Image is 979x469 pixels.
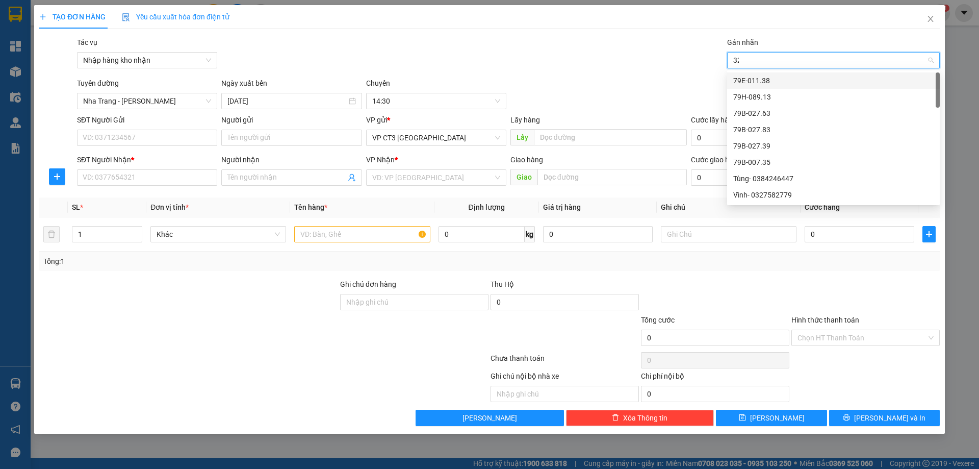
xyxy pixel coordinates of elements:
[221,114,362,126] div: Người gửi
[641,316,675,324] span: Tổng cước
[4,40,83,59] span: VP CT3 [GEOGRAPHIC_DATA]
[733,124,934,135] div: 79B-027.83
[691,169,795,186] input: Cước giao hàng
[916,5,945,34] button: Close
[366,78,506,93] div: Chuyến
[83,53,211,68] span: Nhập hàng kho nhận
[77,114,217,126] div: SĐT Người Gửi
[372,130,500,145] span: VP CT3 Nha Trang
[372,93,500,109] span: 14:30
[739,414,746,422] span: save
[462,412,517,424] span: [PERSON_NAME]
[805,203,840,211] span: Cước hàng
[90,76,135,95] span: Chị Nga Yến Sào CR
[727,121,940,138] div: 79B-027.83
[657,198,801,217] th: Ghi chú
[661,226,796,242] input: Ghi Chú
[416,410,564,426] button: [PERSON_NAME]
[525,226,535,242] span: kg
[227,95,346,107] input: 14/09/2025
[843,414,850,422] span: printer
[537,169,687,185] input: Dọc đường
[4,40,83,59] strong: Gửi:
[469,203,505,211] span: Định lượng
[727,89,940,105] div: 79H-089.13
[90,45,147,75] span: Yến Sào CoopMark Cam Ranh
[510,116,540,124] span: Lấy hàng
[727,154,940,170] div: 79B-007.35
[733,140,934,152] div: 79B-027.39
[90,24,141,44] span: VP Cam Ranh
[49,172,65,181] span: plus
[366,156,395,164] span: VP Nhận
[4,61,83,80] span: Hà [GEOGRAPHIC_DATA]
[733,75,934,86] div: 79E-011.38
[366,114,506,126] div: VP gửi
[733,108,934,119] div: 79B-027.63
[727,138,940,154] div: 79B-027.39
[691,130,795,146] input: Cước lấy hàng
[733,173,934,184] div: Tùng- 0384246447
[623,412,667,424] span: Xóa Thông tin
[491,386,639,402] input: Nhập ghi chú
[691,116,737,124] label: Cước lấy hàng
[150,203,189,211] span: Đơn vị tính
[733,189,934,201] div: Vĩnh- 0327582779
[612,414,619,422] span: delete
[641,371,789,386] div: Chi phí nội bộ
[727,38,758,46] label: Gán nhãn
[733,157,934,168] div: 79B-007.35
[534,129,687,145] input: Dọc đường
[77,78,217,93] div: Tuyến đường
[733,91,934,103] div: 79H-089.13
[34,6,118,20] strong: Nhà xe Đức lộc
[43,226,60,242] button: delete
[727,187,940,203] div: Vĩnh- 0327582779
[923,230,935,238] span: plus
[294,203,327,211] span: Tên hàng
[727,170,940,187] div: Tùng- 0384246447
[221,78,362,93] div: Ngày xuất bến
[854,412,925,424] span: [PERSON_NAME] và In
[340,294,488,310] input: Ghi chú đơn hàng
[543,226,653,242] input: 0
[510,156,543,164] span: Giao hàng
[90,24,141,44] strong: Nhận:
[791,316,859,324] label: Hình thức thanh toán
[733,54,739,66] input: Gán nhãn
[39,13,46,20] span: plus
[348,174,356,182] span: user-add
[727,105,940,121] div: 79B-027.63
[922,226,936,242] button: plus
[691,156,741,164] label: Cước giao hàng
[926,15,935,23] span: close
[72,203,80,211] span: SL
[750,412,805,424] span: [PERSON_NAME]
[489,353,640,371] div: Chưa thanh toán
[829,410,940,426] button: printer[PERSON_NAME] và In
[122,13,229,21] span: Yêu cầu xuất hóa đơn điện tử
[157,227,280,242] span: Khác
[510,129,534,145] span: Lấy
[122,13,130,21] img: icon
[491,280,514,288] span: Thu Hộ
[49,168,65,185] button: plus
[716,410,827,426] button: save[PERSON_NAME]
[77,154,217,165] div: SĐT Người Nhận
[543,203,581,211] span: Giá trị hàng
[77,38,97,46] label: Tác vụ
[43,256,378,267] div: Tổng: 1
[566,410,714,426] button: deleteXóa Thông tin
[510,169,537,185] span: Giao
[294,226,430,242] input: VD: Bàn, Ghế
[491,371,639,386] div: Ghi chú nội bộ nhà xe
[39,13,106,21] span: TẠO ĐƠN HÀNG
[83,93,211,109] span: Nha Trang - Phan Rang
[340,280,396,288] label: Ghi chú đơn hàng
[727,72,940,89] div: 79E-011.38
[221,154,362,165] div: Người nhận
